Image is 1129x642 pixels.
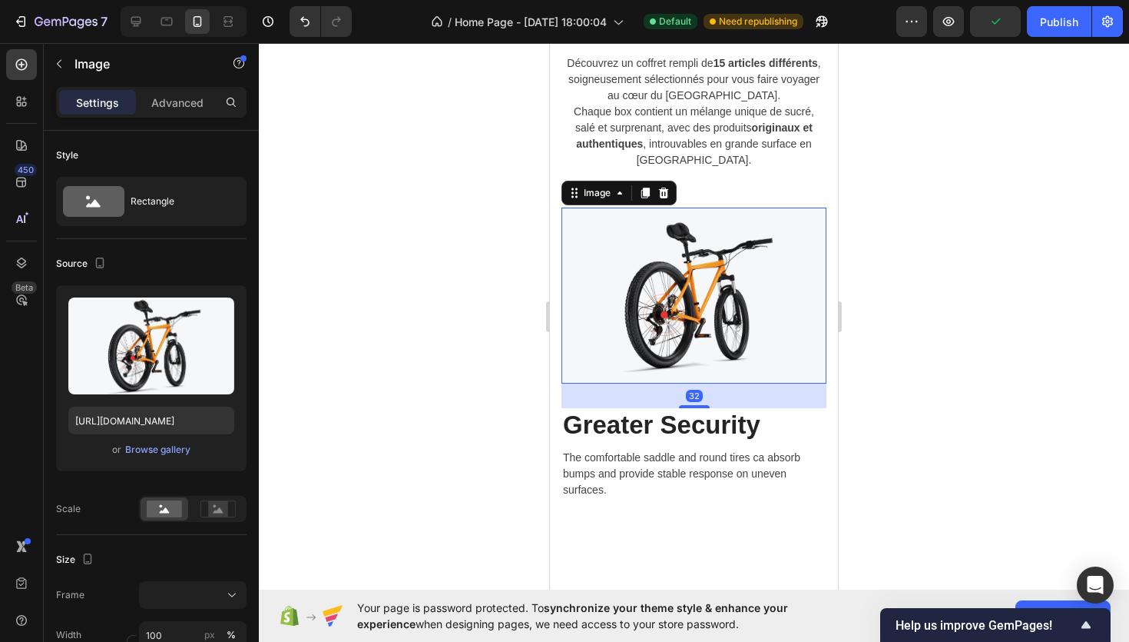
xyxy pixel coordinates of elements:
[357,600,848,632] span: Your page is password protected. To when designing pages, we need access to your store password.
[6,6,114,37] button: 7
[68,407,234,434] input: https://example.com/image.jpg
[56,550,97,570] div: Size
[56,502,81,516] div: Scale
[124,442,191,457] button: Browse gallery
[101,12,108,31] p: 7
[56,628,81,642] label: Width
[550,43,838,590] iframe: Design area
[151,95,204,111] p: Advanced
[448,14,452,30] span: /
[12,281,37,294] div: Beta
[896,616,1095,634] button: Show survey - Help us improve GemPages!
[56,148,78,162] div: Style
[1015,600,1111,631] button: Allow access
[1027,6,1091,37] button: Publish
[56,588,84,602] label: Frame
[290,6,352,37] div: Undo/Redo
[719,15,797,28] span: Need republishing
[131,184,224,219] div: Rectangle
[357,601,788,630] span: synchronize your theme style & enhance your experience
[76,95,119,111] p: Settings
[1040,14,1078,30] div: Publish
[204,628,215,642] div: px
[1077,567,1114,604] div: Open Intercom Messenger
[455,14,607,30] span: Home Page - [DATE] 18:00:04
[227,628,236,642] div: %
[125,443,190,457] div: Browse gallery
[74,55,205,73] p: Image
[68,298,234,394] img: preview-image
[896,618,1077,633] span: Help us improve GemPages!
[56,254,109,274] div: Source
[112,441,121,459] span: or
[659,15,691,28] span: Default
[15,164,37,176] div: 450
